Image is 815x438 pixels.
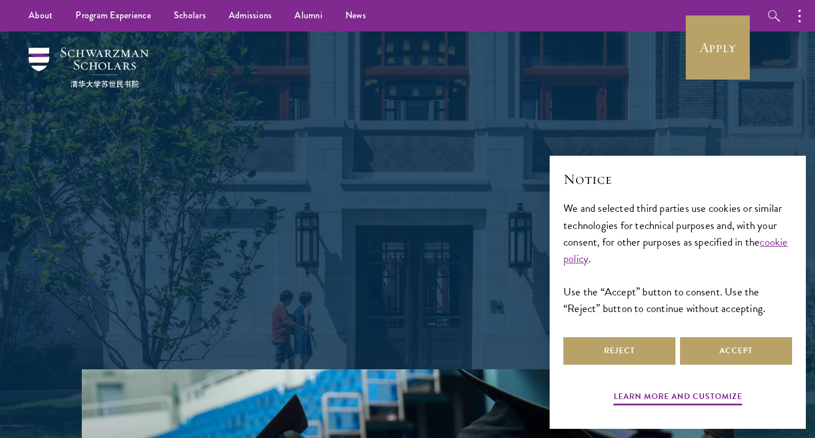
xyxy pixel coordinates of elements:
[680,337,792,365] button: Accept
[29,48,149,88] img: Schwarzman Scholars
[686,15,750,80] a: Apply
[563,169,792,189] h2: Notice
[614,389,742,407] button: Learn more and customize
[563,200,792,316] div: We and selected third parties use cookies or similar technologies for technical purposes and, wit...
[563,337,675,365] button: Reject
[563,234,788,267] a: cookie policy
